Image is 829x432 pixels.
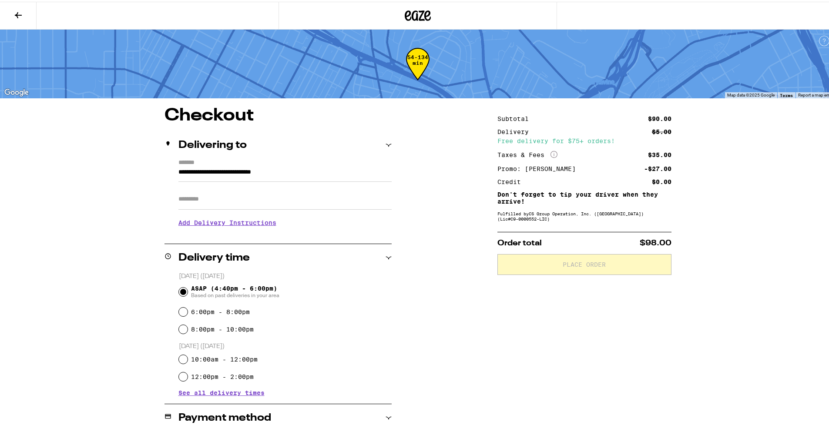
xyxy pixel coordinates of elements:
img: Google [2,85,31,97]
button: See all delivery times [178,388,265,394]
div: Delivery [497,127,535,133]
button: Place Order [497,252,671,273]
span: Order total [497,238,542,245]
label: 8:00pm - 10:00pm [191,324,254,331]
label: 6:00pm - 8:00pm [191,307,250,314]
div: $0.00 [652,177,671,183]
span: ASAP (4:40pm - 6:00pm) [191,283,279,297]
div: Subtotal [497,114,535,120]
h2: Delivering to [178,138,247,149]
a: Open this area in Google Maps (opens a new window) [2,85,31,97]
span: Place Order [563,260,606,266]
div: Free delivery for $75+ orders! [497,136,671,142]
p: Don't forget to tip your driver when they arrive! [497,189,671,203]
h2: Payment method [178,411,271,422]
div: 54-134 min [406,53,430,85]
h1: Checkout [164,105,392,123]
p: [DATE] ([DATE]) [179,271,392,279]
span: Based on past deliveries in your area [191,290,279,297]
h3: Add Delivery Instructions [178,211,392,231]
div: $35.00 [648,150,671,156]
p: [DATE] ([DATE]) [179,341,392,349]
div: Promo: [PERSON_NAME] [497,164,582,170]
label: 10:00am - 12:00pm [191,354,258,361]
div: $90.00 [648,114,671,120]
h2: Delivery time [178,251,250,261]
span: $98.00 [640,238,671,245]
label: 12:00pm - 2:00pm [191,372,254,378]
div: Fulfilled by CS Group Operation, Inc. ([GEOGRAPHIC_DATA]) (Lic# C9-0000552-LIC ) [497,209,671,220]
div: Credit [497,177,527,183]
div: Taxes & Fees [497,149,557,157]
span: Map data ©2025 Google [727,91,775,96]
div: -$27.00 [644,164,671,170]
div: $5.00 [652,127,671,133]
a: Terms [780,91,793,96]
p: We'll contact you at [PHONE_NUMBER] when we arrive [178,231,392,238]
span: Hi. Need any help? [5,6,63,13]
